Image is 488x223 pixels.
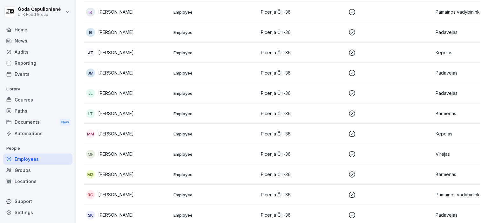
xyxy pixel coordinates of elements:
[3,207,72,218] a: Settings
[3,165,72,176] a: Groups
[261,151,343,157] p: Picerija Čili-36
[3,84,72,94] p: Library
[3,116,72,128] div: Documents
[261,171,343,178] p: Picerija Čili-36
[98,49,134,56] p: [PERSON_NAME]
[98,171,134,178] p: [PERSON_NAME]
[86,69,95,77] div: JM
[3,196,72,207] div: Support
[3,94,72,105] a: Courses
[261,29,343,36] p: Picerija Čili-36
[3,69,72,80] a: Events
[98,90,134,96] p: [PERSON_NAME]
[261,9,343,15] p: Picerija Čili-36
[98,191,134,198] p: [PERSON_NAME]
[98,9,134,15] p: [PERSON_NAME]
[3,24,72,35] a: Home
[3,46,72,57] a: Audits
[86,8,95,16] div: IK
[86,89,95,98] div: JL
[173,90,256,96] p: Employee
[3,143,72,154] p: People
[173,212,256,218] p: Employee
[261,69,343,76] p: Picerija Čili-36
[261,191,343,198] p: Picerija Čili-36
[86,28,95,37] div: IB
[3,154,72,165] a: Employees
[173,111,256,116] p: Employee
[98,69,134,76] p: [PERSON_NAME]
[3,105,72,116] a: Paths
[86,190,95,199] div: RG
[173,172,256,177] p: Employee
[173,70,256,76] p: Employee
[261,212,343,218] p: Picerija Čili-36
[3,116,72,128] a: DocumentsNew
[3,35,72,46] a: News
[98,212,134,218] p: [PERSON_NAME]
[86,109,95,118] div: LT
[98,29,134,36] p: [PERSON_NAME]
[86,48,95,57] div: JZ
[261,49,343,56] p: Picerija Čili-36
[173,131,256,137] p: Employee
[86,211,95,220] div: SK
[60,119,71,126] div: New
[3,57,72,69] a: Reporting
[173,30,256,35] p: Employee
[173,50,256,56] p: Employee
[261,110,343,117] p: Picerija Čili-36
[3,176,72,187] a: Locations
[98,130,134,137] p: [PERSON_NAME]
[173,151,256,157] p: Employee
[98,151,134,157] p: [PERSON_NAME]
[86,129,95,138] div: MM
[261,90,343,96] p: Picerija Čili-36
[98,110,134,117] p: [PERSON_NAME]
[3,128,72,139] a: Automations
[86,170,95,179] div: MG
[173,192,256,198] p: Employee
[261,130,343,137] p: Picerija Čili-36
[86,150,95,159] div: MF
[18,12,61,17] p: LTK Food Group
[18,7,61,12] p: Goda Čepulionienė
[173,9,256,15] p: Employee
